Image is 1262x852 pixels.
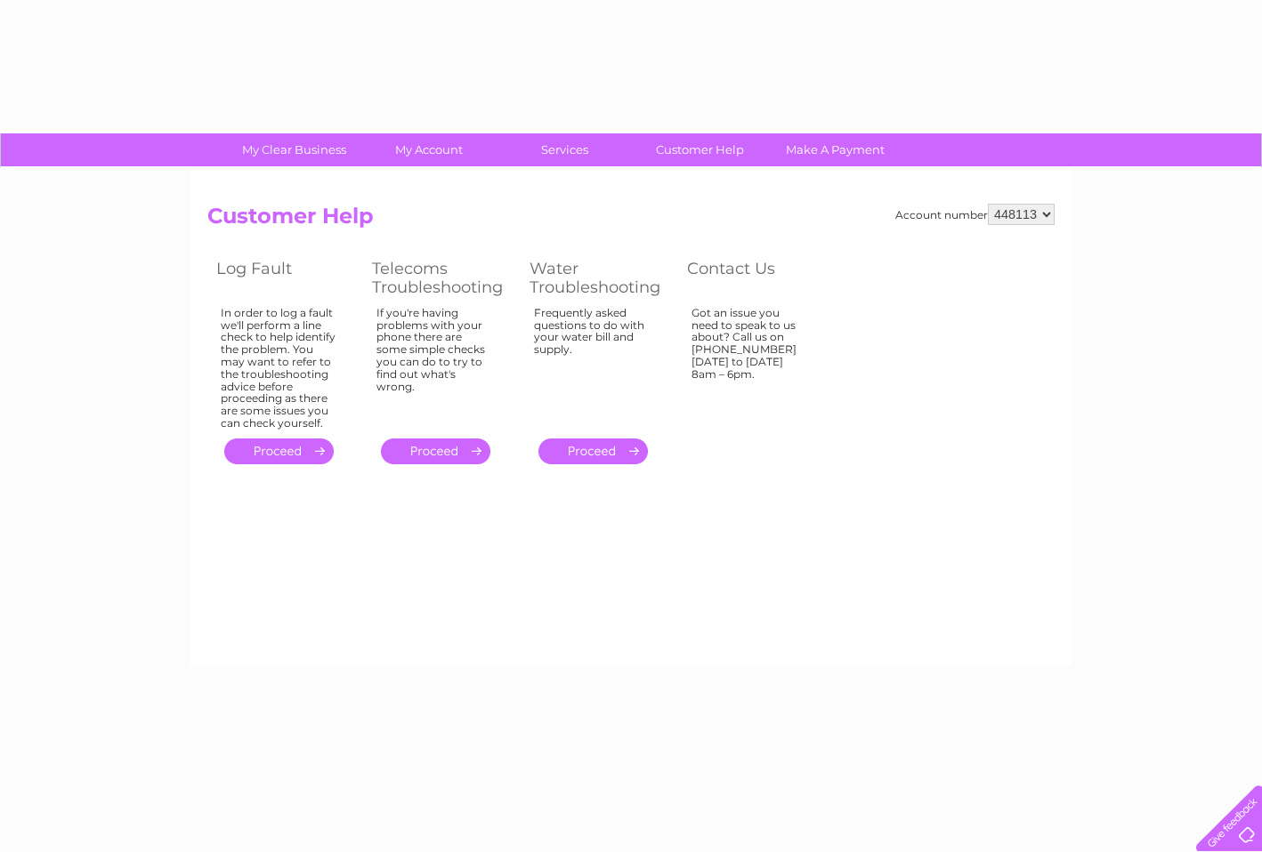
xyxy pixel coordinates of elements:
a: . [381,438,490,464]
h2: Customer Help [207,204,1055,237]
div: In order to log a fault we'll perform a line check to help identify the problem. You may want to ... [221,307,336,430]
div: Frequently asked questions to do with your water bill and supply. [534,307,651,422]
th: Water Troubleshooting [521,254,678,301]
a: My Clear Business [221,133,368,166]
th: Contact Us [678,254,834,301]
div: Account number [895,204,1055,225]
div: Got an issue you need to speak to us about? Call us on [PHONE_NUMBER] [DATE] to [DATE] 8am – 6pm. [692,307,807,422]
a: . [538,438,648,464]
a: Customer Help [627,133,773,166]
th: Telecoms Troubleshooting [363,254,521,301]
a: My Account [356,133,503,166]
th: Log Fault [207,254,363,301]
a: Services [491,133,638,166]
a: . [224,438,334,464]
a: Make A Payment [762,133,909,166]
div: If you're having problems with your phone there are some simple checks you can do to try to find ... [376,307,494,422]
